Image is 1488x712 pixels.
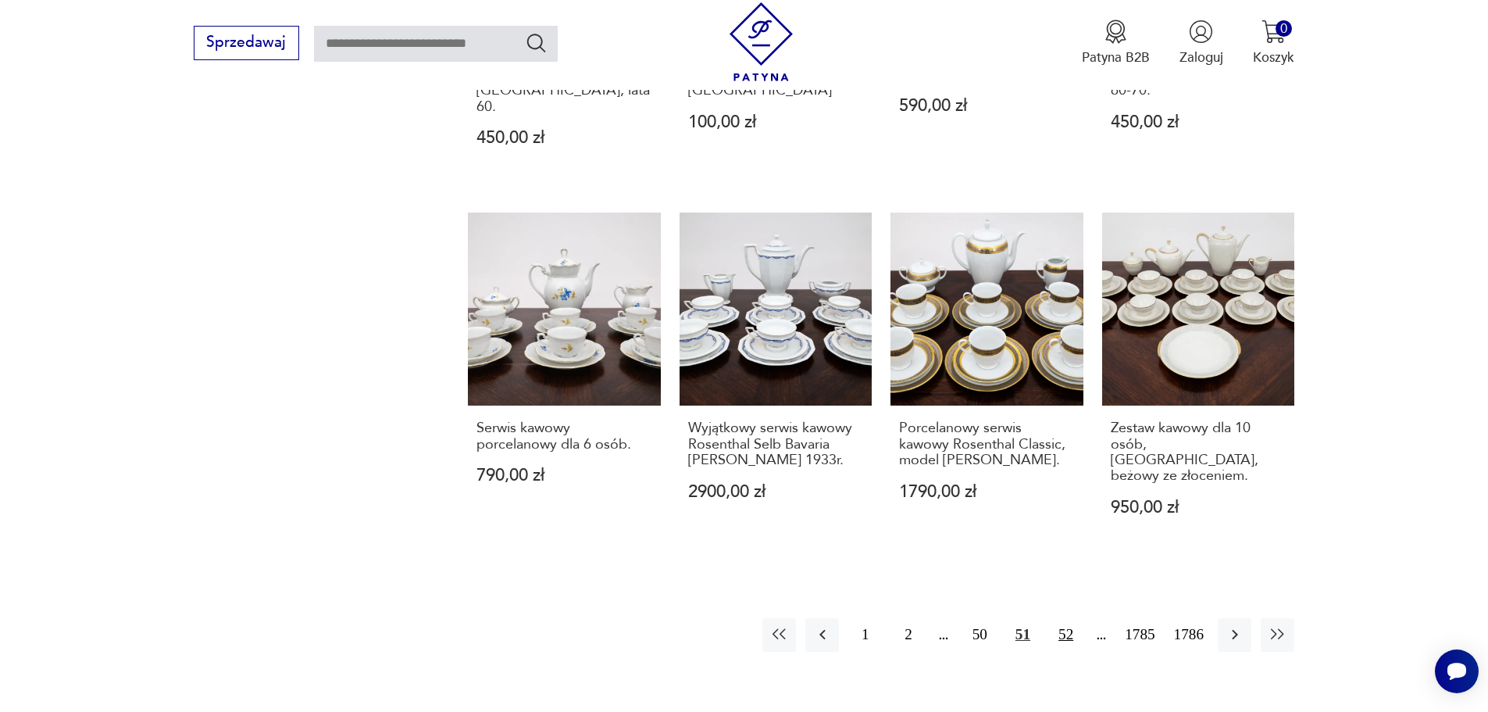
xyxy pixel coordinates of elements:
[688,484,864,500] p: 2900,00 zł
[688,114,864,131] p: 100,00 zł
[194,26,299,60] button: Sprzedawaj
[1111,499,1286,516] p: 950,00 zł
[890,213,1083,552] a: Porcelanowy serwis kawowy Rosenthal Classic, model Aida Monaco.Porcelanowy serwis kawowy Rosentha...
[1006,618,1040,652] button: 51
[1179,20,1223,66] button: Zaloguj
[899,484,1075,500] p: 1790,00 zł
[1102,213,1295,552] a: Zestaw kawowy dla 10 osób, Bavaria, beżowy ze złoceniem.Zestaw kawowy dla 10 osób, [GEOGRAPHIC_DA...
[1276,20,1292,37] div: 0
[848,618,882,652] button: 1
[476,130,652,146] p: 450,00 zł
[722,2,801,81] img: Patyna - sklep z meblami i dekoracjami vintage
[1082,20,1150,66] a: Ikona medaluPatyna B2B
[963,618,997,652] button: 50
[1104,20,1128,44] img: Ikona medalu
[899,98,1075,114] p: 590,00 zł
[476,420,652,453] h3: Serwis kawowy porcelanowy dla 6 osób.
[1179,48,1223,66] p: Zaloguj
[680,213,872,552] a: Wyjątkowy serwis kawowy Rosenthal Selb Bavaria MARIA 1933r.Wyjątkowy serwis kawowy Rosenthal Selb...
[1169,618,1208,652] button: 1786
[1253,20,1294,66] button: 0Koszyk
[688,35,864,99] h3: Dwie filiżanki z podstawkami, [GEOGRAPHIC_DATA], [GEOGRAPHIC_DATA]
[899,420,1075,468] h3: Porcelanowy serwis kawowy Rosenthal Classic, model [PERSON_NAME].
[1435,649,1479,693] iframe: Smartsupp widget button
[1120,618,1159,652] button: 1785
[1111,420,1286,485] h3: Zestaw kawowy dla 10 osób, [GEOGRAPHIC_DATA], beżowy ze złoceniem.
[688,420,864,468] h3: Wyjątkowy serwis kawowy Rosenthal Selb Bavaria [PERSON_NAME] 1933r.
[476,467,652,484] p: 790,00 zł
[1111,114,1286,131] p: 450,00 zł
[1049,618,1083,652] button: 52
[1082,20,1150,66] button: Patyna B2B
[525,31,548,54] button: Szukaj
[468,213,661,552] a: Serwis kawowy porcelanowy dla 6 osób.Serwis kawowy porcelanowy dla 6 osób.790,00 zł
[1111,35,1286,99] h3: Serwis kawowy dla 6 osób, [GEOGRAPHIC_DATA], [GEOGRAPHIC_DATA], lata 60-70.
[476,35,652,115] h3: Porcelanowy serwis kawowy, [GEOGRAPHIC_DATA], [GEOGRAPHIC_DATA], lata 60.
[1253,48,1294,66] p: Koszyk
[1261,20,1286,44] img: Ikona koszyka
[1082,48,1150,66] p: Patyna B2B
[194,38,299,50] a: Sprzedawaj
[891,618,925,652] button: 2
[1189,20,1213,44] img: Ikonka użytkownika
